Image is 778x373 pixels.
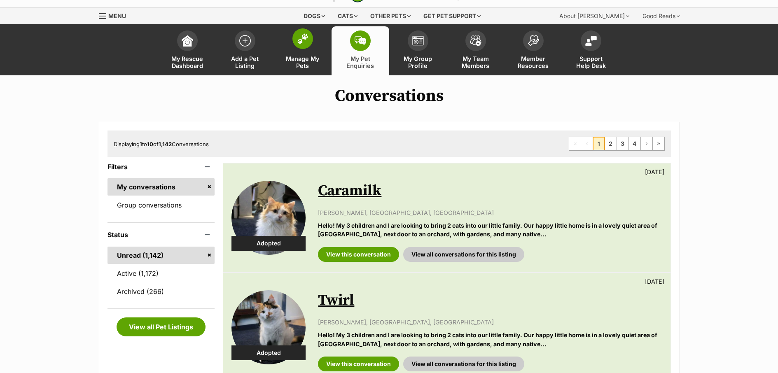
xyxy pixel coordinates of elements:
[107,163,215,170] header: Filters
[318,357,399,371] a: View this conversation
[169,55,206,69] span: My Rescue Dashboard
[227,55,264,69] span: Add a Pet Listing
[364,8,416,24] div: Other pets
[412,36,424,46] img: group-profile-icon-3fa3cf56718a62981997c0bc7e787c4b2cf8bcc04b72c1350f741eb67cf2f40e.svg
[332,26,389,75] a: My Pet Enquiries
[389,26,447,75] a: My Group Profile
[554,8,635,24] div: About [PERSON_NAME]
[418,8,486,24] div: Get pet support
[107,231,215,238] header: Status
[562,26,620,75] a: Support Help Desk
[605,137,617,150] a: Page 2
[99,8,132,23] a: Menu
[231,236,306,251] div: Adopted
[400,55,437,69] span: My Group Profile
[585,36,597,46] img: help-desk-icon-fdf02630f3aa405de69fd3d07c3f3aa587a6932b1a1747fa1d2bba05be0121f9.svg
[653,137,664,150] a: Last page
[318,182,381,200] a: Caramilk
[231,181,306,255] img: Caramilk
[318,247,399,262] a: View this conversation
[447,26,505,75] a: My Team Members
[318,318,662,326] p: [PERSON_NAME], [GEOGRAPHIC_DATA], [GEOGRAPHIC_DATA]
[182,35,193,47] img: dashboard-icon-eb2f2d2d3e046f16d808141f083e7271f6b2e854fb5c12c21221c1fb7104beca.svg
[140,141,142,147] strong: 1
[107,247,215,264] a: Unread (1,142)
[107,283,215,300] a: Archived (266)
[572,55,610,69] span: Support Help Desk
[274,26,332,75] a: Manage My Pets
[569,137,665,151] nav: Pagination
[515,55,552,69] span: Member Resources
[318,221,662,239] p: Hello! My 3 children and I are looking to bring 2 cats into our little family. Our happy little h...
[629,137,640,150] a: Page 4
[645,168,664,176] p: [DATE]
[342,55,379,69] span: My Pet Enquiries
[355,36,366,45] img: pet-enquiries-icon-7e3ad2cf08bfb03b45e93fb7055b45f3efa6380592205ae92323e6603595dc1f.svg
[593,137,605,150] span: Page 1
[298,8,331,24] div: Dogs
[645,277,664,286] p: [DATE]
[318,331,662,348] p: Hello! My 3 children and I are looking to bring 2 cats into our little family. Our happy little h...
[297,33,308,44] img: manage-my-pets-icon-02211641906a0b7f246fdf0571729dbe1e7629f14944591b6c1af311fb30b64b.svg
[569,137,581,150] span: First page
[108,12,126,19] span: Menu
[284,55,321,69] span: Manage My Pets
[528,35,539,46] img: member-resources-icon-8e73f808a243e03378d46382f2149f9095a855e16c252ad45f914b54edf8863c.svg
[505,26,562,75] a: Member Resources
[107,196,215,214] a: Group conversations
[216,26,274,75] a: Add a Pet Listing
[403,247,524,262] a: View all conversations for this listing
[637,8,686,24] div: Good Reads
[239,35,251,47] img: add-pet-listing-icon-0afa8454b4691262ce3f59096e99ab1cd57d4a30225e0717b998d2c9b9846f56.svg
[231,290,306,364] img: Twirl
[159,141,172,147] strong: 1,142
[147,141,153,147] strong: 10
[318,208,662,217] p: [PERSON_NAME], [GEOGRAPHIC_DATA], [GEOGRAPHIC_DATA]
[617,137,628,150] a: Page 3
[470,35,481,46] img: team-members-icon-5396bd8760b3fe7c0b43da4ab00e1e3bb1a5d9ba89233759b79545d2d3fc5d0d.svg
[107,265,215,282] a: Active (1,172)
[403,357,524,371] a: View all conversations for this listing
[159,26,216,75] a: My Rescue Dashboard
[581,137,593,150] span: Previous page
[457,55,494,69] span: My Team Members
[332,8,363,24] div: Cats
[231,345,306,360] div: Adopted
[641,137,652,150] a: Next page
[114,141,209,147] span: Displaying to of Conversations
[117,317,206,336] a: View all Pet Listings
[107,178,215,196] a: My conversations
[318,291,354,310] a: Twirl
